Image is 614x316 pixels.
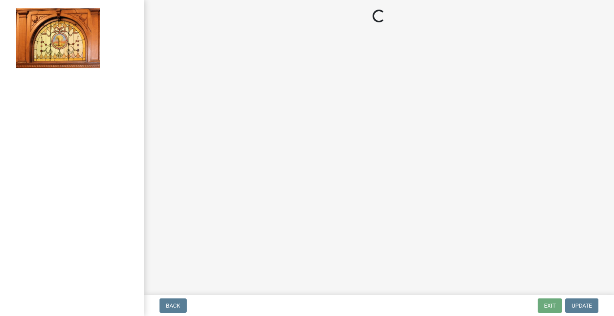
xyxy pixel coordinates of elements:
img: Jasper County, Indiana [16,8,100,68]
button: Back [159,298,187,313]
span: Update [572,302,592,309]
button: Update [565,298,598,313]
span: Back [166,302,180,309]
button: Exit [538,298,562,313]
